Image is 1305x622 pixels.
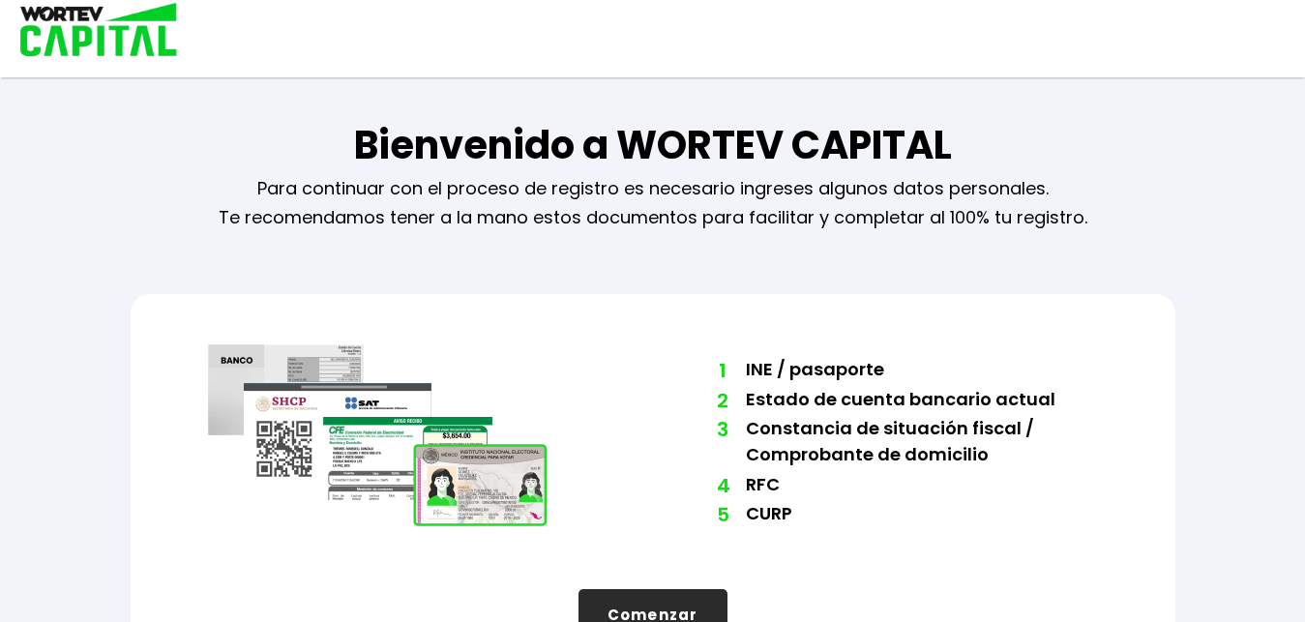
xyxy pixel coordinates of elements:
span: 5 [717,500,727,529]
span: 4 [717,471,727,500]
li: Estado de cuenta bancario actual [746,386,1098,416]
li: INE / pasaporte [746,356,1098,386]
span: 3 [717,415,727,444]
li: RFC [746,471,1098,501]
li: Constancia de situación fiscal / Comprobante de domicilio [746,415,1098,471]
p: Para continuar con el proceso de registro es necesario ingreses algunos datos personales. Te reco... [219,174,1087,232]
li: CURP [746,500,1098,530]
span: 2 [717,386,727,415]
span: 1 [717,356,727,385]
h1: Bienvenido a WORTEV CAPITAL [354,116,952,174]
